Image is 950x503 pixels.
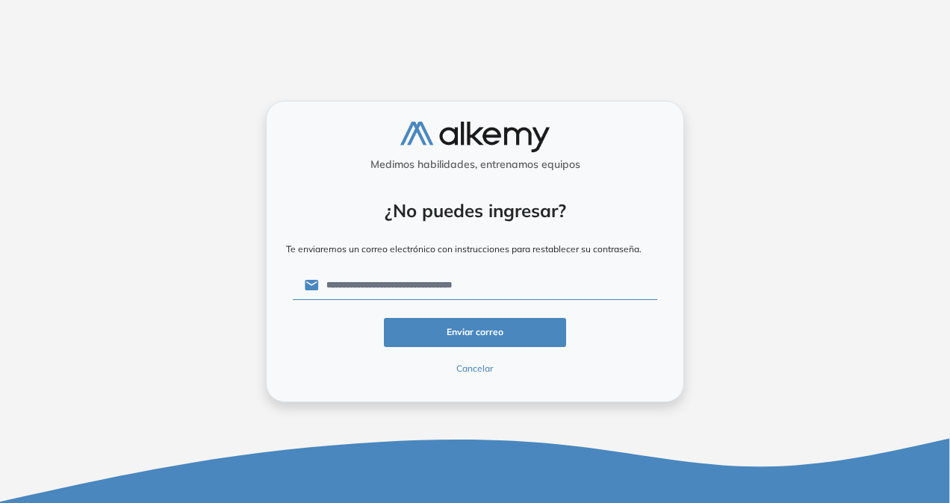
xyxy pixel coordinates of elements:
[400,122,550,152] img: logo-alkemy
[875,431,950,503] div: Widget de chat
[384,362,566,375] button: Cancelar
[273,158,677,171] h5: Medimos habilidades, entrenamos equipos
[286,200,664,222] h4: ¿No puedes ingresar?
[875,431,950,503] iframe: Chat Widget
[384,318,566,347] button: Enviar correo
[286,243,642,254] span: Te enviaremos un correo electrónico con instrucciones para restablecer su contraseña.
